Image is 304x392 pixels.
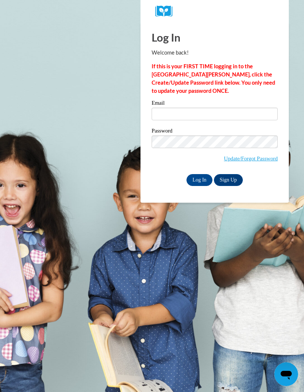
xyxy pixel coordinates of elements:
[155,6,178,17] img: Logo brand
[152,30,278,45] h1: Log In
[152,49,278,57] p: Welcome back!
[152,100,278,108] label: Email
[214,174,243,186] a: Sign Up
[186,174,212,186] input: Log In
[155,6,274,17] a: COX Campus
[238,343,298,359] iframe: Message from company
[152,63,275,94] strong: If this is your FIRST TIME logging in to the [GEOGRAPHIC_DATA][PERSON_NAME], click the Create/Upd...
[224,156,278,161] a: Update/Forgot Password
[152,128,278,135] label: Password
[274,362,298,386] iframe: Button to launch messaging window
